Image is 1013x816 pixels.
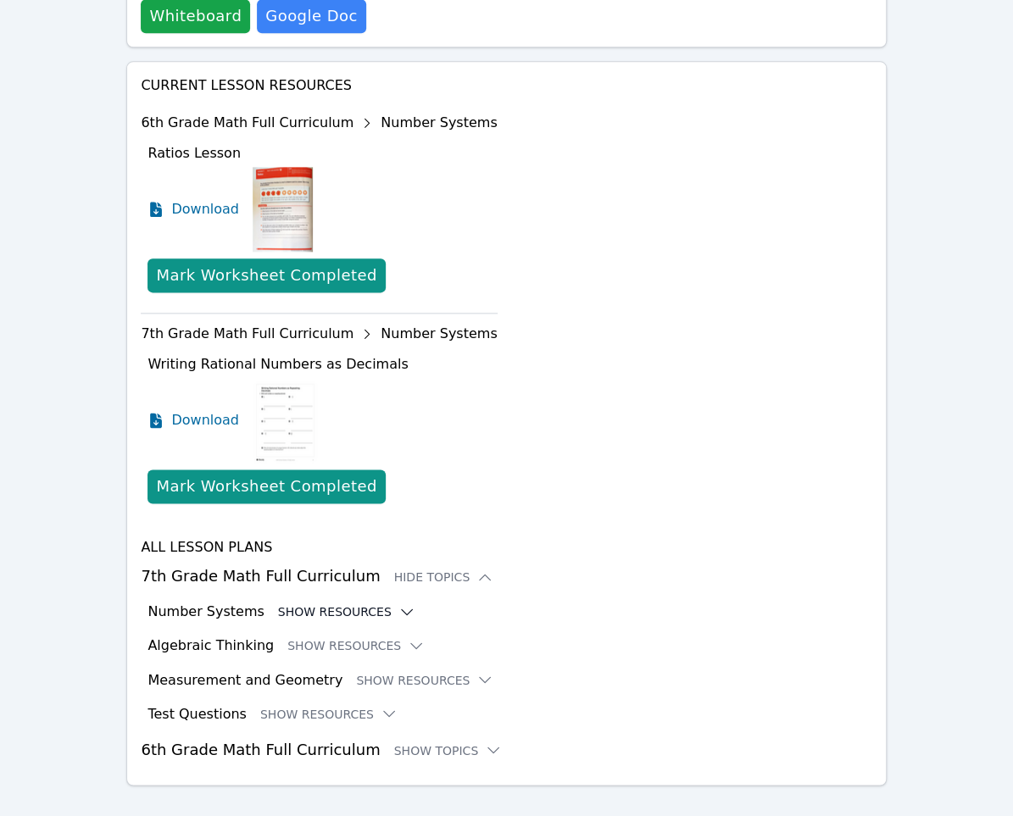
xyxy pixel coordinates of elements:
div: Mark Worksheet Completed [156,264,376,287]
h4: Current Lesson Resources [141,75,871,96]
h3: 6th Grade Math Full Curriculum [141,737,871,761]
span: Writing Rational Numbers as Decimals [147,356,408,372]
button: Mark Worksheet Completed [147,469,385,503]
span: Download [171,199,239,219]
button: Mark Worksheet Completed [147,258,385,292]
button: Show Resources [287,637,425,654]
div: 6th Grade Math Full Curriculum Number Systems [141,109,497,136]
div: 7th Grade Math Full Curriculum Number Systems [141,320,497,347]
div: Mark Worksheet Completed [156,475,376,498]
button: Show Resources [278,603,415,620]
img: Ratios Lesson [253,167,313,252]
h3: Algebraic Thinking [147,636,274,656]
h3: 7th Grade Math Full Curriculum [141,564,871,588]
h4: All Lesson Plans [141,537,871,558]
a: Download [147,167,239,252]
a: Download [147,378,239,463]
button: Show Topics [394,741,503,758]
h3: Measurement and Geometry [147,669,342,690]
button: Hide Topics [394,569,494,586]
img: Writing Rational Numbers as Decimals [253,378,318,463]
span: Ratios Lesson [147,145,241,161]
h3: Number Systems [147,602,264,622]
button: Show Resources [260,705,398,722]
h3: Test Questions [147,703,247,724]
button: Show Resources [356,671,493,688]
span: Download [171,410,239,430]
